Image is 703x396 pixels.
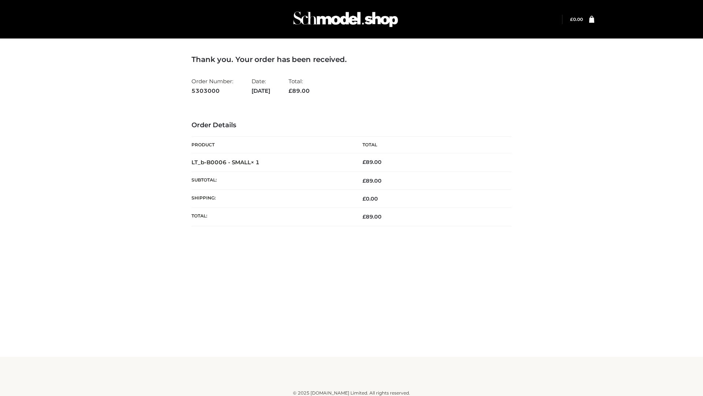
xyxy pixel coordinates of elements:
span: £ [362,213,366,220]
span: 89.00 [362,213,382,220]
th: Product [191,137,351,153]
strong: [DATE] [252,86,270,96]
span: £ [289,87,292,94]
th: Total: [191,208,351,226]
a: £0.00 [570,16,583,22]
strong: LT_b-B0006 - SMALL [191,159,260,166]
span: £ [362,195,366,202]
span: £ [570,16,573,22]
img: Schmodel Admin 964 [291,5,401,34]
bdi: 0.00 [570,16,583,22]
span: 89.00 [289,87,310,94]
bdi: 89.00 [362,159,382,165]
bdi: 0.00 [362,195,378,202]
th: Total [351,137,512,153]
span: £ [362,159,366,165]
span: £ [362,177,366,184]
strong: 5303000 [191,86,233,96]
li: Date: [252,75,270,97]
th: Subtotal: [191,172,351,190]
li: Total: [289,75,310,97]
h3: Thank you. Your order has been received. [191,55,512,64]
span: 89.00 [362,177,382,184]
li: Order Number: [191,75,233,97]
strong: × 1 [251,159,260,166]
th: Shipping: [191,190,351,208]
h3: Order Details [191,121,512,129]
